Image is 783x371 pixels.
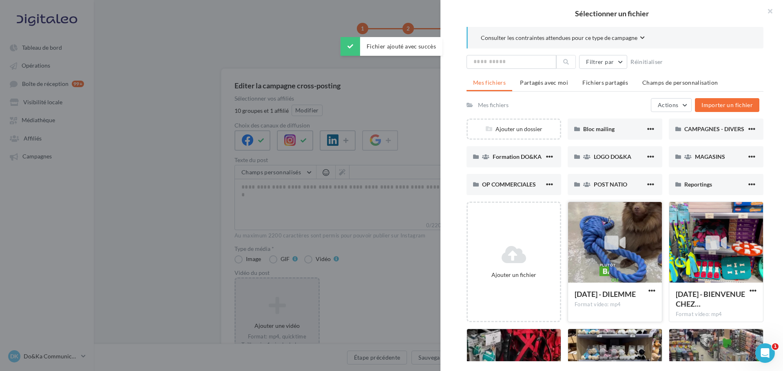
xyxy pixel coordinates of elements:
[755,343,775,363] iframe: Intercom live chat
[582,79,628,86] span: Fichiers partagés
[453,10,770,17] h2: Sélectionner un fichier
[684,181,712,188] span: Reportings
[676,311,756,318] div: Format video: mp4
[695,153,725,160] span: MAGASINS
[676,290,745,308] span: 25.09.2025 - BIENVENUE CHEZ VOUS
[575,290,636,299] span: 30.09.2025 - DILEMME
[642,79,718,86] span: Champs de personnalisation
[651,98,692,112] button: Actions
[473,79,506,86] span: Mes fichiers
[341,37,442,56] div: Fichier ajouté avec succès
[482,181,536,188] span: OP COMMERCIALES
[520,79,568,86] span: Partagés avec moi
[478,101,509,109] div: Mes fichiers
[468,125,560,133] div: Ajouter un dossier
[579,55,627,69] button: Filtrer par
[471,271,557,279] div: Ajouter un fichier
[772,343,779,350] span: 1
[701,101,753,108] span: Importer un fichier
[658,101,678,108] span: Actions
[493,153,542,160] span: Formation DO&KA
[481,34,637,42] span: Consulter les contraintes attendues pour ce type de campagne
[575,301,655,308] div: Format video: mp4
[594,181,627,188] span: POST NATIO
[481,33,645,44] button: Consulter les contraintes attendues pour ce type de campagne
[627,57,666,67] button: Réinitialiser
[695,98,759,112] button: Importer un fichier
[684,125,744,132] span: CAMPAGNES - DIVERS
[594,153,631,160] span: LOGO DO&KA
[583,125,615,132] span: Bloc mailing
